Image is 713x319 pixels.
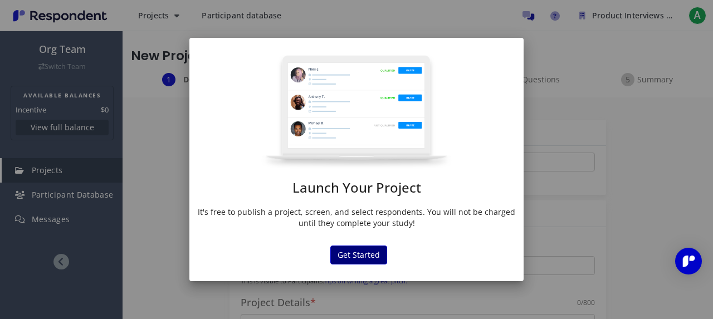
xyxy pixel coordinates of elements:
[198,180,515,195] h1: Launch Your Project
[261,55,452,169] img: project-modal.png
[189,38,524,281] md-dialog: Launch Your ...
[330,246,387,264] button: Get Started
[198,207,515,229] p: It's free to publish a project, screen, and select respondents. You will not be charged until the...
[675,248,702,274] div: Open Intercom Messenger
